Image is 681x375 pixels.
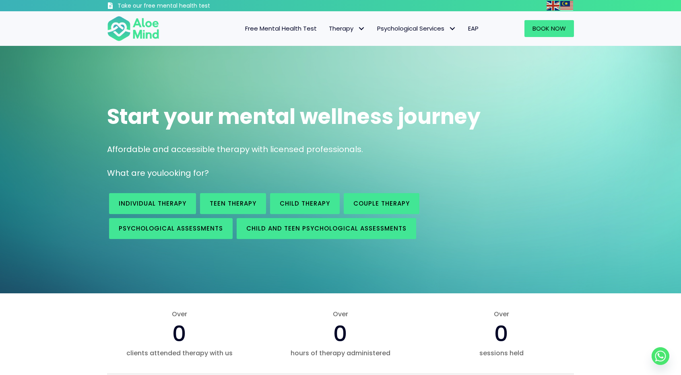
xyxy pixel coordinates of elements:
span: Child Therapy [280,199,330,208]
a: Teen Therapy [200,193,266,214]
span: clients attended therapy with us [107,348,252,358]
span: Therapy: submenu [355,23,367,35]
nav: Menu [170,20,485,37]
p: Affordable and accessible therapy with licensed professionals. [107,144,574,155]
a: Book Now [524,20,574,37]
span: Psychological assessments [119,224,223,233]
a: Take our free mental health test [107,2,253,11]
a: EAP [462,20,485,37]
span: Individual therapy [119,199,186,208]
span: Over [107,309,252,319]
span: EAP [468,24,479,33]
span: Over [429,309,574,319]
img: Aloe mind Logo [107,15,159,42]
span: Free Mental Health Test [245,24,317,33]
span: Start your mental wellness journey [107,102,481,131]
span: Therapy [329,24,365,33]
a: English [547,1,560,10]
span: Over [268,309,413,319]
span: hours of therapy administered [268,348,413,358]
span: What are you [107,167,162,179]
a: Psychological ServicesPsychological Services: submenu [371,20,462,37]
a: Whatsapp [652,347,669,365]
span: Book Now [532,24,566,33]
a: Individual therapy [109,193,196,214]
a: TherapyTherapy: submenu [323,20,371,37]
span: Psychological Services [377,24,456,33]
span: Couple therapy [353,199,410,208]
span: 0 [172,318,186,349]
a: Malay [560,1,574,10]
a: Psychological assessments [109,218,233,239]
a: Couple therapy [344,193,419,214]
span: Child and Teen Psychological assessments [246,224,407,233]
span: 0 [333,318,347,349]
a: Child Therapy [270,193,340,214]
span: Psychological Services: submenu [446,23,458,35]
img: ms [560,1,573,10]
span: Teen Therapy [210,199,256,208]
span: 0 [494,318,508,349]
span: looking for? [162,167,209,179]
a: Child and Teen Psychological assessments [237,218,416,239]
img: en [547,1,559,10]
a: Free Mental Health Test [239,20,323,37]
span: sessions held [429,348,574,358]
h3: Take our free mental health test [118,2,253,10]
